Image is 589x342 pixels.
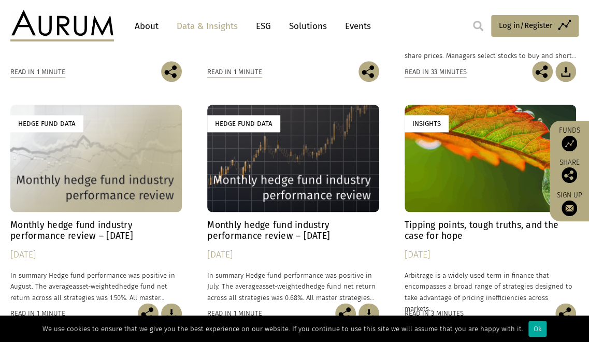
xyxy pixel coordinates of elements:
[207,248,379,262] div: [DATE]
[207,105,379,303] a: Hedge Fund Data Monthly hedge fund industry performance review – [DATE] [DATE] In summary Hedge f...
[335,303,356,324] img: Share this post
[207,220,379,241] h4: Monthly hedge fund industry performance review – [DATE]
[405,220,576,241] h4: Tipping points, tough truths, and the case for hope
[284,17,332,36] a: Solutions
[405,248,576,262] div: [DATE]
[259,282,306,290] span: asset-weighted
[73,282,119,290] span: asset-weighted
[555,126,584,151] a: Funds
[405,66,467,78] div: Read in 33 minutes
[562,167,577,183] img: Share this post
[555,303,576,324] img: Share this post
[405,105,576,303] a: Insights Tipping points, tough truths, and the case for hope [DATE] Arbitrage is a widely used te...
[405,270,576,314] p: Arbitrage is a widely used term in finance that encompasses a broad range of strategies designed ...
[10,220,182,241] h4: Monthly hedge fund industry performance review – [DATE]
[358,61,379,82] img: Share this post
[10,10,114,41] img: Aurum
[532,61,553,82] img: Share this post
[562,136,577,151] img: Access Funds
[10,248,182,262] div: [DATE]
[405,308,464,319] div: Read in 3 minutes
[473,21,483,31] img: search.svg
[10,115,83,132] div: Hedge Fund Data
[207,270,379,303] p: In summary Hedge fund performance was positive in July. The average hedge fund net return across ...
[207,115,280,132] div: Hedge Fund Data
[171,17,243,36] a: Data & Insights
[528,321,547,337] div: Ok
[405,115,449,132] div: Insights
[10,105,182,303] a: Hedge Fund Data Monthly hedge fund industry performance review – [DATE] [DATE] In summary Hedge f...
[207,308,262,319] div: Read in 1 minute
[555,191,584,216] a: Sign up
[10,308,65,319] div: Read in 1 minute
[138,303,159,324] img: Share this post
[562,201,577,216] img: Sign up to our newsletter
[207,66,262,78] div: Read in 1 minute
[555,61,576,82] img: Download Article
[491,15,579,37] a: Log in/Register
[499,19,553,32] span: Log in/Register
[10,270,182,303] p: In summary Hedge fund performance was positive in August. The average hedge fund net return acros...
[251,17,276,36] a: ESG
[358,303,379,324] img: Download Article
[555,159,584,183] div: Share
[161,303,182,324] img: Download Article
[340,17,371,36] a: Events
[130,17,164,36] a: About
[161,61,182,82] img: Share this post
[10,66,65,78] div: Read in 1 minute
